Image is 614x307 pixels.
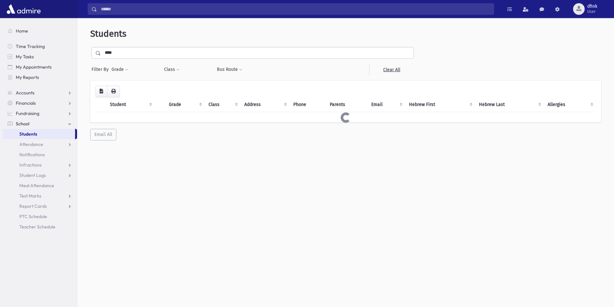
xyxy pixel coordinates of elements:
button: Print [107,86,120,97]
span: Students [90,28,126,39]
button: Grade [111,64,129,75]
span: Students [19,131,37,137]
button: Bus Route [217,64,243,75]
a: Infractions [3,160,77,170]
span: Student Logs [19,172,46,178]
span: Teacher Schedule [19,224,55,230]
a: Report Cards [3,201,77,211]
span: My Appointments [16,64,52,70]
a: Time Tracking [3,41,77,52]
a: Notifications [3,149,77,160]
th: Class [205,97,241,112]
th: Allergies [544,97,596,112]
input: Search [97,3,494,15]
th: Grade [165,97,204,112]
a: My Reports [3,72,77,82]
a: Clear All [369,64,414,75]
span: PTC Schedule [19,214,47,219]
a: Fundraising [3,108,77,119]
span: Accounts [16,90,34,96]
span: Infractions [19,162,42,168]
th: Hebrew First [405,97,475,112]
span: Filter By [92,66,111,73]
a: Home [3,26,77,36]
button: CSV [95,86,107,97]
th: Student [106,97,155,112]
span: dfink [587,4,597,9]
a: Student Logs [3,170,77,180]
a: Accounts [3,88,77,98]
span: Notifications [19,152,45,158]
a: School [3,119,77,129]
a: Attendance [3,139,77,149]
span: User [587,9,597,14]
a: Students [3,129,75,139]
span: Home [16,28,28,34]
button: Class [164,64,180,75]
span: Time Tracking [16,43,45,49]
a: My Appointments [3,62,77,72]
button: Email All [90,129,116,140]
a: Test Marks [3,191,77,201]
span: My Reports [16,74,39,80]
span: Attendance [19,141,43,147]
a: Financials [3,98,77,108]
img: AdmirePro [5,3,42,15]
span: School [16,121,29,127]
span: Report Cards [19,203,47,209]
th: Parents [326,97,367,112]
a: Meal Attendance [3,180,77,191]
span: Fundraising [16,110,39,116]
span: My Tasks [16,54,34,60]
th: Hebrew Last [475,97,544,112]
th: Address [240,97,289,112]
a: My Tasks [3,52,77,62]
th: Phone [289,97,326,112]
span: Financials [16,100,36,106]
a: PTC Schedule [3,211,77,222]
a: Teacher Schedule [3,222,77,232]
span: Meal Attendance [19,183,54,188]
span: Test Marks [19,193,41,199]
th: Email [367,97,405,112]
